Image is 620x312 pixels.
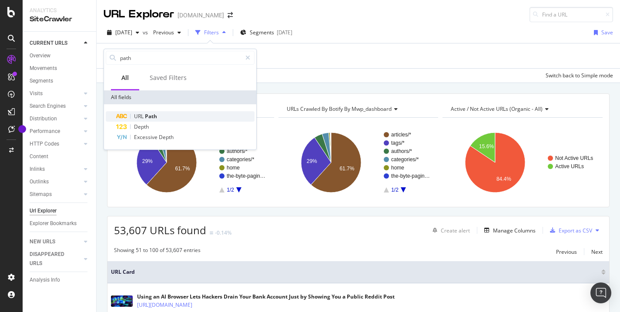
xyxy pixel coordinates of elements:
[391,156,419,163] text: categories/*
[30,206,57,216] div: Url Explorer
[278,125,439,200] svg: A chart.
[30,51,90,60] a: Overview
[530,7,613,22] input: Find a URL
[111,295,133,307] img: main image
[30,165,45,174] div: Inlinks
[451,105,543,113] span: Active / Not Active URLs (organic - all)
[175,166,190,172] text: 61.7%
[391,148,412,154] text: authors/*
[601,29,613,36] div: Save
[30,165,81,174] a: Inlinks
[121,73,129,82] div: All
[30,51,50,60] div: Overview
[287,105,392,113] span: URLs Crawled By Botify By mwp_dashboard
[159,133,174,141] span: Depth
[30,139,59,149] div: HTTP Codes
[30,89,81,98] a: Visits
[237,26,296,40] button: Segments[DATE]
[178,11,224,20] div: [DOMAIN_NAME]
[250,29,274,36] span: Segments
[137,301,192,309] a: [URL][DOMAIN_NAME]
[137,293,395,301] div: Using an AI Browser Lets Hackers Drain Your Bank Account Just by Showing You a Public Reddit Post
[555,163,584,169] text: Active URLs
[30,39,81,48] a: CURRENT URLS
[150,26,184,40] button: Previous
[30,250,74,268] div: DISAPPEARED URLS
[556,248,577,256] div: Previous
[192,26,229,40] button: Filters
[150,73,187,82] div: Saved Filters
[30,114,57,123] div: Distribution
[104,90,256,104] div: All fields
[30,250,81,268] a: DISAPPEARED URLS
[114,246,201,257] div: Showing 51 to 100 of 53,607 entries
[277,29,292,36] div: [DATE]
[30,237,81,246] a: NEW URLS
[30,152,48,161] div: Content
[590,26,613,40] button: Save
[30,102,81,111] a: Search Engines
[134,133,159,141] span: Excessive
[442,125,603,200] div: A chart.
[30,127,81,136] a: Performance
[429,223,470,237] button: Create alert
[228,12,233,18] div: arrow-right-arrow-left
[104,26,143,40] button: [DATE]
[30,102,66,111] div: Search Engines
[391,173,430,179] text: the-byte-pagin…
[30,127,60,136] div: Performance
[104,7,174,22] div: URL Explorer
[215,229,231,236] div: -0.14%
[111,268,599,276] span: URL Card
[556,246,577,257] button: Previous
[496,176,511,182] text: 84.4%
[145,113,157,120] span: Path
[119,51,241,64] input: Search by field name
[227,187,234,193] text: 1/2
[210,232,213,234] img: Equal
[591,248,603,256] div: Next
[590,282,611,303] div: Open Intercom Messenger
[481,225,536,236] button: Manage Columns
[449,102,595,116] h4: Active / Not Active URLs
[30,275,90,285] a: Analysis Info
[559,227,592,234] div: Export as CSV
[204,29,219,36] div: Filters
[30,177,81,186] a: Outlinks
[391,140,405,146] text: tags/*
[306,158,317,164] text: 29%
[114,125,274,200] svg: A chart.
[18,125,26,133] div: Tooltip anchor
[30,219,77,228] div: Explorer Bookmarks
[30,206,90,216] a: Url Explorer
[30,39,67,48] div: CURRENT URLS
[134,123,149,130] span: Depth
[479,143,494,149] text: 15.6%
[30,76,53,86] div: Segments
[30,237,55,246] div: NEW URLS
[30,219,90,228] a: Explorer Bookmarks
[591,246,603,257] button: Next
[30,190,52,199] div: Sitemaps
[285,102,431,116] h4: URLs Crawled By Botify By mwp_dashboard
[546,72,613,79] div: Switch back to Simple mode
[115,29,132,36] span: 2025 Aug. 30th
[391,187,399,193] text: 1/2
[30,275,60,285] div: Analysis Info
[30,14,89,24] div: SiteCrawler
[227,156,255,163] text: categories/*
[142,158,153,164] text: 29%
[134,113,145,120] span: URL
[441,227,470,234] div: Create alert
[30,152,90,161] a: Content
[542,69,613,83] button: Switch back to Simple mode
[30,7,89,14] div: Analytics
[30,190,81,199] a: Sitemaps
[546,223,592,237] button: Export as CSV
[30,114,81,123] a: Distribution
[30,177,49,186] div: Outlinks
[114,223,206,237] span: 53,607 URLs found
[30,64,57,73] div: Movements
[555,155,593,161] text: Not Active URLs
